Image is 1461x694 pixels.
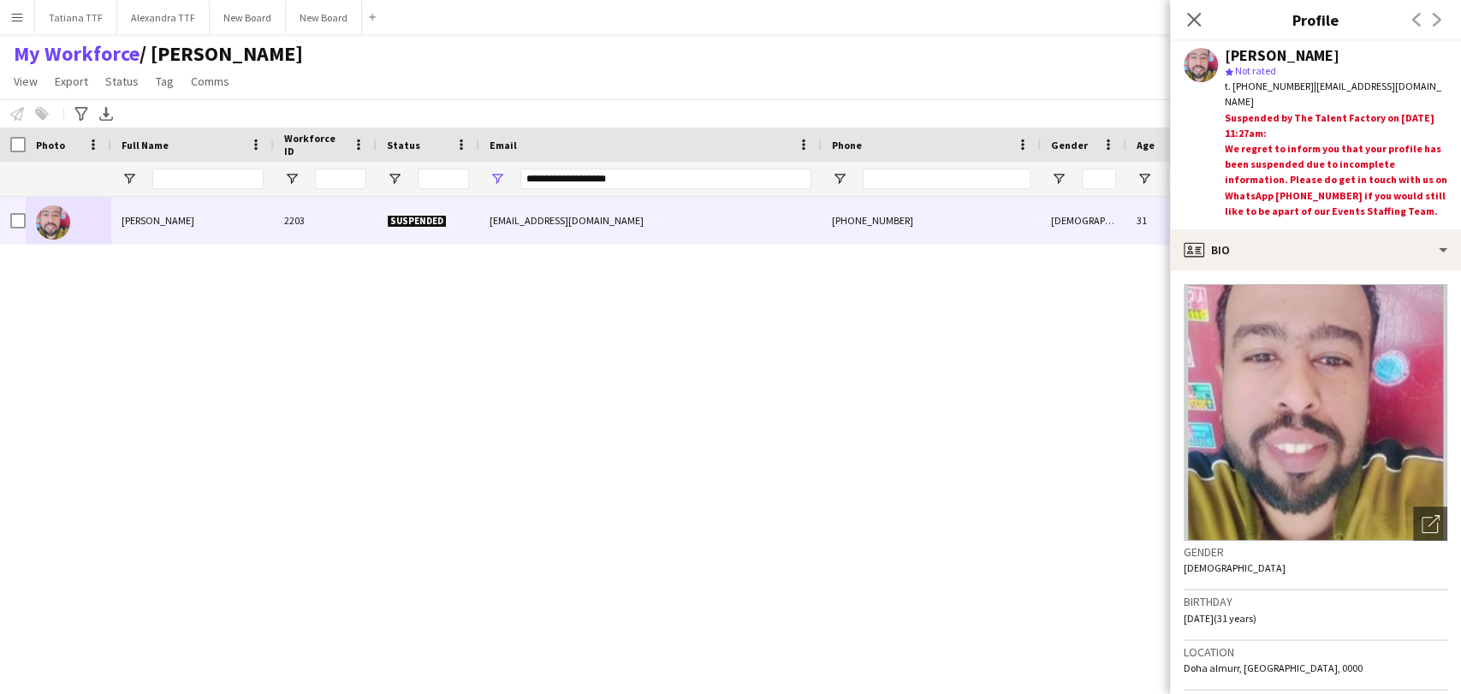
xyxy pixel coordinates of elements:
span: [PERSON_NAME] [122,214,194,227]
app-action-btn: Export XLSX [96,104,116,124]
a: Status [98,70,146,92]
input: Full Name Filter Input [152,169,264,189]
span: Doha almurr, [GEOGRAPHIC_DATA], 0000 [1184,661,1363,674]
button: New Board [286,1,362,34]
span: Email [490,139,517,151]
button: Open Filter Menu [122,171,137,187]
span: [DEMOGRAPHIC_DATA] [1184,561,1286,574]
input: Workforce ID Filter Input [315,169,366,189]
div: [PERSON_NAME] [1225,48,1339,63]
input: Email Filter Input [520,169,811,189]
span: Phone [832,139,862,151]
span: Status [105,74,139,89]
div: Suspended by The Talent Factory on [DATE] 11:27am: [1225,110,1447,222]
span: Not rated [1235,64,1276,77]
span: t. [PHONE_NUMBER] [1225,80,1314,92]
div: We regret to inform you that your profile has been suspended due to incomplete information. Pleas... [1225,141,1447,219]
span: Export [55,74,88,89]
span: Full Name [122,139,169,151]
input: Status Filter Input [418,169,469,189]
input: Phone Filter Input [863,169,1030,189]
img: Gorashy Mohammed [36,205,70,240]
span: TATIANA [140,41,303,67]
span: Tag [156,74,174,89]
h3: Location [1184,644,1447,660]
input: Gender Filter Input [1082,169,1116,189]
span: Status [387,139,420,151]
img: Crew avatar or photo [1184,284,1447,541]
span: Suspended [387,215,447,228]
a: My Workforce [14,41,140,67]
h3: Profile [1170,9,1461,31]
div: [DEMOGRAPHIC_DATA] [1041,197,1126,244]
button: Open Filter Menu [832,171,847,187]
span: | [EMAIL_ADDRESS][DOMAIN_NAME] [1225,80,1441,108]
button: Open Filter Menu [490,171,505,187]
div: 2203 [274,197,377,244]
span: [DATE] (31 years) [1184,612,1256,625]
a: View [7,70,45,92]
button: New Board [210,1,286,34]
span: Age [1137,139,1155,151]
span: Gender [1051,139,1088,151]
a: Tag [149,70,181,92]
div: [EMAIL_ADDRESS][DOMAIN_NAME] [479,197,822,244]
h3: Birthday [1184,594,1447,609]
button: Tatiana TTF [35,1,117,34]
button: Open Filter Menu [284,171,300,187]
div: Open photos pop-in [1413,507,1447,541]
span: Photo [36,139,65,151]
app-action-btn: Advanced filters [71,104,92,124]
div: Bio [1170,229,1461,270]
span: View [14,74,38,89]
button: Open Filter Menu [1137,171,1152,187]
input: Age Filter Input [1167,169,1188,189]
button: Open Filter Menu [1051,171,1066,187]
a: Comms [184,70,236,92]
button: Alexandra TTF [117,1,210,34]
span: Comms [191,74,229,89]
a: Export [48,70,95,92]
div: [PHONE_NUMBER] [822,197,1041,244]
div: 31 [1126,197,1198,244]
button: Open Filter Menu [387,171,402,187]
h3: Gender [1184,544,1447,560]
span: Workforce ID [284,132,346,157]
